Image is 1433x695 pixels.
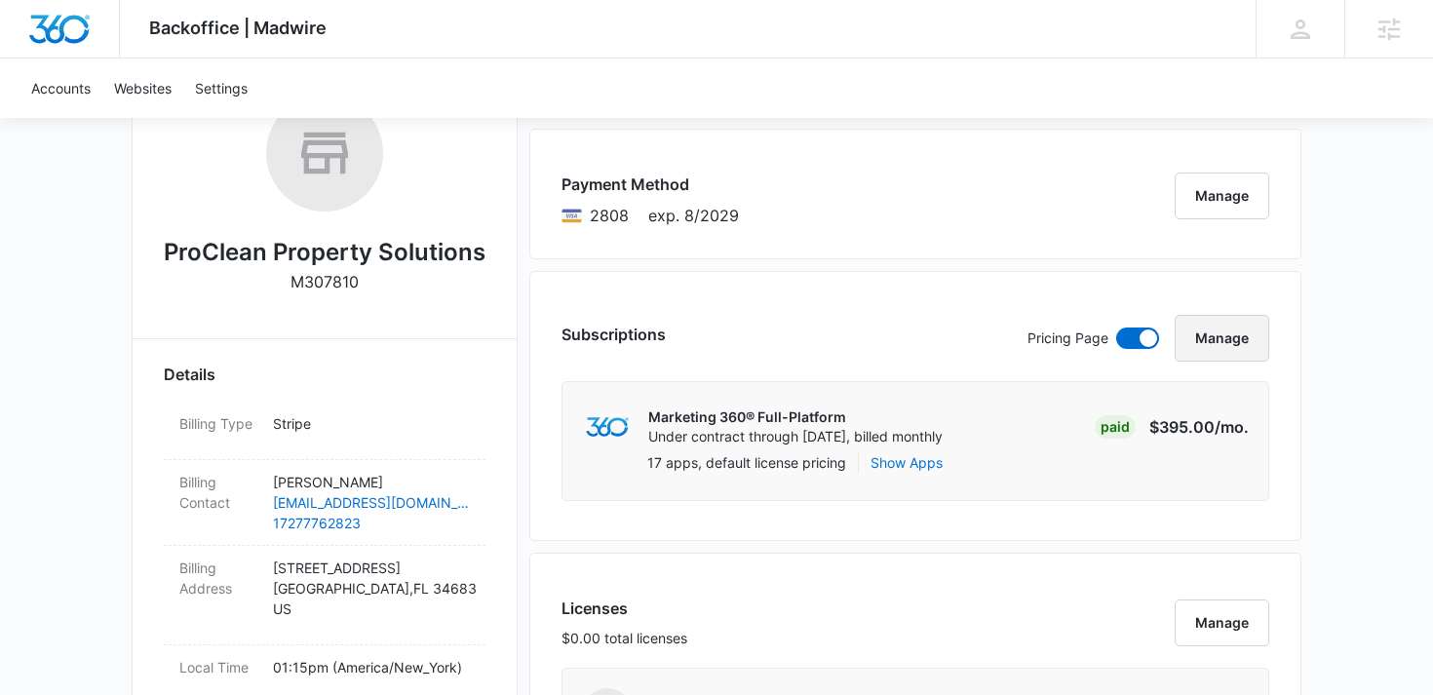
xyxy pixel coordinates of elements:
div: Billing Address[STREET_ADDRESS][GEOGRAPHIC_DATA],FL 34683US [164,546,485,645]
p: [STREET_ADDRESS] [GEOGRAPHIC_DATA] , FL 34683 US [273,558,470,619]
dt: Billing Contact [179,472,257,513]
a: Accounts [19,58,102,118]
span: exp. 8/2029 [648,204,739,227]
p: Stripe [273,413,470,434]
h3: Licenses [562,597,687,620]
button: Manage [1175,315,1269,362]
button: Show Apps [871,452,943,473]
h3: Payment Method [562,173,739,196]
div: Billing Contact[PERSON_NAME][EMAIL_ADDRESS][DOMAIN_NAME]17277762823 [164,460,485,546]
p: [PERSON_NAME] [273,472,470,492]
a: Settings [183,58,259,118]
span: Visa ending with [590,204,629,227]
button: Manage [1175,599,1269,646]
div: Billing TypeStripe [164,402,485,460]
p: M307810 [290,270,359,293]
p: $395.00 [1149,415,1249,439]
p: Pricing Page [1027,328,1108,349]
p: 01:15pm ( America/New_York ) [273,657,470,677]
h2: ProClean Property Solutions [164,235,485,270]
img: marketing360Logo [586,417,628,438]
h3: Subscriptions [562,323,666,346]
div: v 4.0.24 [55,31,96,47]
div: Keywords by Traffic [215,115,329,128]
p: 17 apps, default license pricing [647,452,846,473]
p: Under contract through [DATE], billed monthly [648,427,943,446]
dt: Billing Type [179,413,257,434]
button: Manage [1175,173,1269,219]
span: /mo. [1215,417,1249,437]
div: Domain Overview [74,115,174,128]
div: Paid [1095,415,1136,439]
p: Marketing 360® Full-Platform [648,407,943,427]
img: tab_domain_overview_orange.svg [53,113,68,129]
span: Details [164,363,215,386]
div: Domain: [DOMAIN_NAME] [51,51,214,66]
span: Backoffice | Madwire [149,18,327,38]
img: logo_orange.svg [31,31,47,47]
img: tab_keywords_by_traffic_grey.svg [194,113,210,129]
dt: Billing Address [179,558,257,598]
a: 17277762823 [273,513,470,533]
a: Websites [102,58,183,118]
dt: Local Time [179,657,257,677]
p: $0.00 total licenses [562,628,687,648]
a: [EMAIL_ADDRESS][DOMAIN_NAME] [273,492,470,513]
img: website_grey.svg [31,51,47,66]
